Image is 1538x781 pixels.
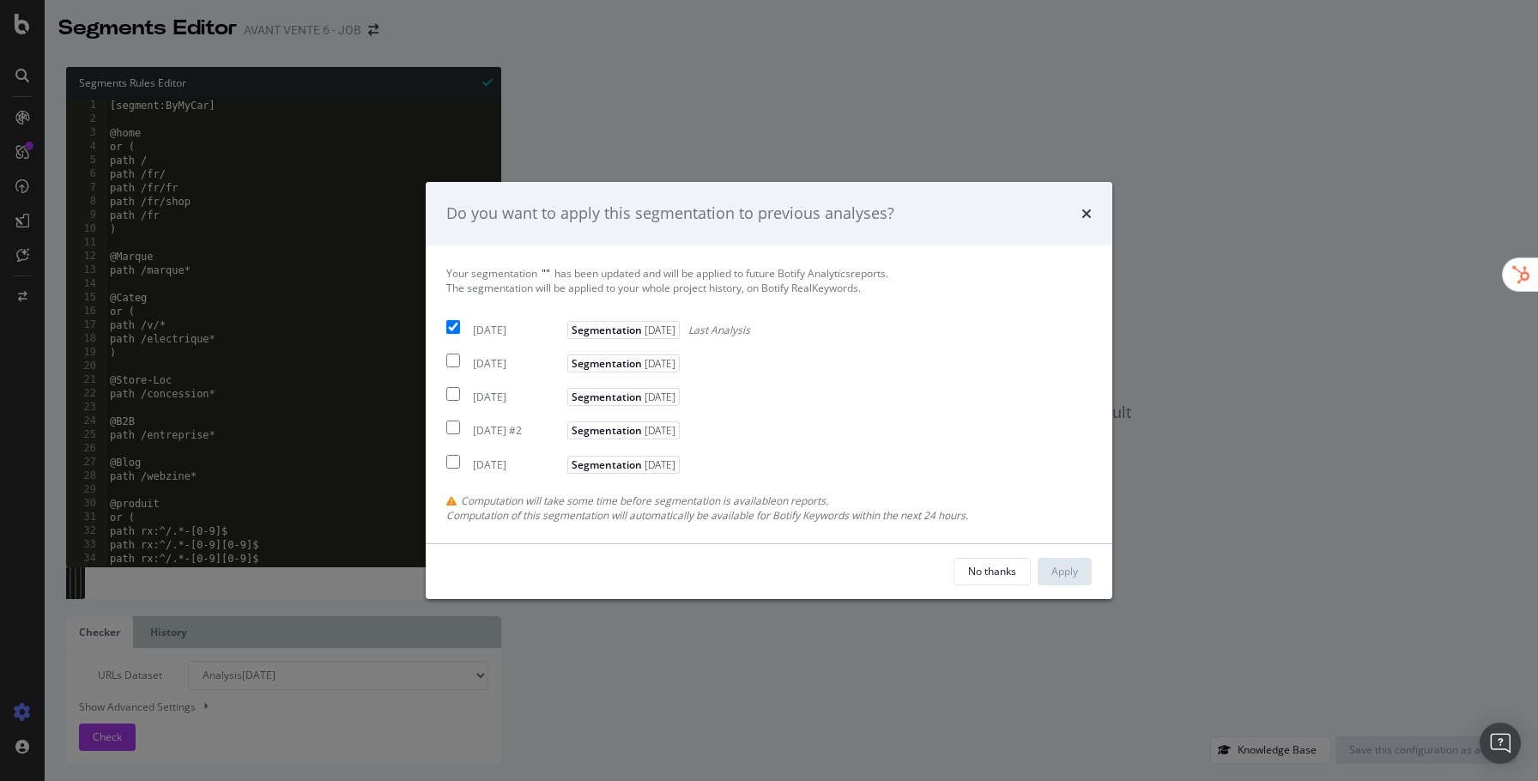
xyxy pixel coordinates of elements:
div: [DATE] [473,457,563,472]
span: [DATE] [642,356,675,371]
div: Computation of this segmentation will automatically be available for Botify Keywords within the n... [446,508,1092,523]
div: Open Intercom Messenger [1480,723,1521,764]
span: Segmentation [567,354,680,372]
span: [DATE] [642,457,675,472]
div: modal [426,182,1112,599]
span: Last Analysis [688,323,750,337]
span: Segmentation [567,388,680,406]
span: [DATE] [642,423,675,438]
div: Do you want to apply this segmentation to previous analyses? [446,203,894,225]
div: [DATE] [473,390,563,404]
div: Your segmentation has been updated and will be applied to future Botify Analytics reports. [446,266,1092,295]
span: " " [542,266,550,281]
span: Segmentation [567,456,680,474]
span: Segmentation [567,421,680,439]
div: [DATE] [473,323,563,337]
span: Segmentation [567,321,680,339]
div: times [1081,203,1092,225]
button: No thanks [954,558,1031,585]
div: [DATE] [473,356,563,371]
span: Computation will take some time before segmentation is available on reports. [461,493,828,508]
span: [DATE] [642,323,675,337]
div: The segmentation will be applied to your whole project history, on Botify RealKeywords. [446,281,1092,295]
div: No thanks [968,564,1016,578]
div: Apply [1051,564,1078,578]
button: Apply [1038,558,1092,585]
span: [DATE] [642,390,675,404]
div: [DATE] #2 [473,423,563,438]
